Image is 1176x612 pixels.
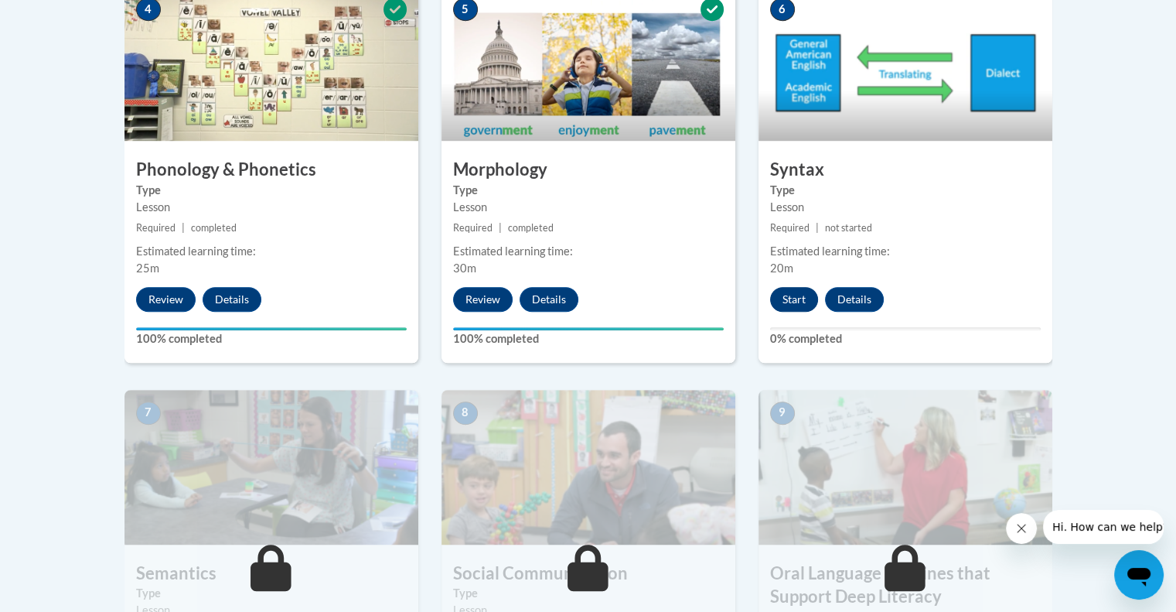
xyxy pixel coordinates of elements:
span: | [499,222,502,234]
h3: Semantics [124,562,418,586]
h3: Phonology & Phonetics [124,158,418,182]
span: Required [136,222,176,234]
h3: Morphology [441,158,735,182]
h3: Social Communication [441,562,735,586]
label: Type [453,585,724,602]
img: Course Image [124,390,418,545]
div: Estimated learning time: [770,243,1041,260]
span: | [182,222,185,234]
label: Type [770,182,1041,199]
button: Details [520,287,578,312]
label: Type [136,182,407,199]
button: Details [825,287,884,312]
span: Required [453,222,493,234]
button: Start [770,287,818,312]
div: Lesson [136,199,407,216]
button: Review [136,287,196,312]
span: 30m [453,262,476,275]
img: Course Image [758,390,1052,545]
span: 8 [453,402,478,425]
div: Lesson [770,199,1041,216]
span: 7 [136,402,161,425]
span: completed [191,222,237,234]
iframe: Button to launch messaging window [1114,550,1164,600]
label: 100% completed [453,330,724,347]
label: Type [136,585,407,602]
span: not started [825,222,872,234]
label: 0% completed [770,330,1041,347]
button: Details [203,287,261,312]
button: Review [453,287,513,312]
span: completed [508,222,554,234]
h3: Syntax [758,158,1052,182]
label: 100% completed [136,330,407,347]
div: Your progress [453,327,724,330]
div: Your progress [136,327,407,330]
h3: Oral Language Routines that Support Deep Literacy [758,562,1052,610]
div: Estimated learning time: [136,243,407,260]
iframe: Message from company [1043,510,1164,544]
iframe: Close message [1006,513,1037,544]
span: 20m [770,262,793,275]
div: Lesson [453,199,724,216]
span: Hi. How can we help? [9,11,125,23]
span: | [816,222,819,234]
img: Course Image [441,390,735,545]
div: Estimated learning time: [453,243,724,260]
span: 25m [136,262,159,275]
span: 9 [770,402,795,425]
span: Required [770,222,810,234]
label: Type [453,182,724,199]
